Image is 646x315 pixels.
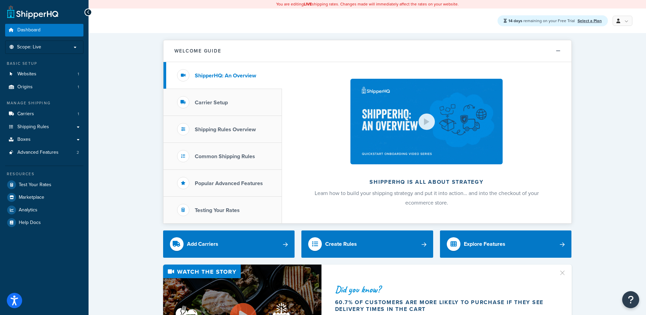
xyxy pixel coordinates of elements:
a: Websites1 [5,68,83,80]
a: Origins1 [5,81,83,93]
h3: ShipperHQ: An Overview [195,73,256,79]
div: 60.7% of customers are more likely to purchase if they see delivery times in the cart [335,299,550,313]
a: Create Rules [301,230,433,258]
div: Explore Features [464,239,505,249]
button: Welcome Guide [163,40,571,62]
h3: Shipping Rules Overview [195,126,256,133]
a: Analytics [5,204,83,216]
span: Websites [17,71,36,77]
h3: Carrier Setup [195,100,228,106]
span: Advanced Features [17,150,59,155]
b: LIVE [304,1,312,7]
li: Origins [5,81,83,93]
a: Help Docs [5,216,83,229]
a: Select a Plan [578,18,602,24]
span: Boxes [17,137,31,142]
div: Add Carriers [187,239,218,249]
img: ShipperHQ is all about strategy [350,79,502,164]
span: Shipping Rules [17,124,49,130]
a: Test Your Rates [5,179,83,191]
a: Boxes [5,133,83,146]
span: 1 [78,84,79,90]
span: 1 [78,111,79,117]
h3: Popular Advanced Features [195,180,263,186]
h3: Common Shipping Rules [195,153,255,160]
a: Dashboard [5,24,83,36]
span: 1 [78,71,79,77]
strong: 14 days [508,18,522,24]
a: Carriers1 [5,108,83,120]
a: Shipping Rules [5,121,83,133]
h3: Testing Your Rates [195,207,240,213]
span: Scope: Live [17,44,41,50]
a: Add Carriers [163,230,295,258]
a: Explore Features [440,230,572,258]
li: Advanced Features [5,146,83,159]
span: 2 [77,150,79,155]
span: Dashboard [17,27,41,33]
span: Help Docs [19,220,41,226]
div: Basic Setup [5,61,83,66]
div: Manage Shipping [5,100,83,106]
span: Marketplace [19,195,44,200]
button: Open Resource Center [622,291,639,308]
li: Carriers [5,108,83,120]
span: remaining on your Free Trial [508,18,576,24]
a: Advanced Features2 [5,146,83,159]
li: Websites [5,68,83,80]
div: Did you know? [335,285,550,294]
span: Test Your Rates [19,182,51,188]
div: Create Rules [325,239,357,249]
span: Carriers [17,111,34,117]
h2: Welcome Guide [174,48,221,54]
h2: ShipperHQ is all about strategy [300,179,553,185]
span: Analytics [19,207,37,213]
span: Origins [17,84,33,90]
span: Learn how to build your shipping strategy and put it into action… and into the checkout of your e... [315,189,539,207]
a: Marketplace [5,191,83,204]
div: Resources [5,171,83,177]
